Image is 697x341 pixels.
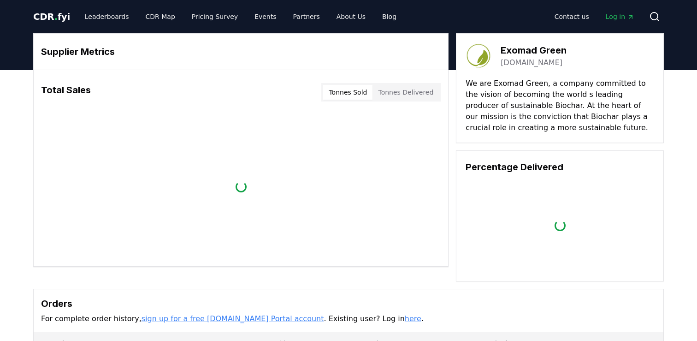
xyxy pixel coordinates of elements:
[323,85,372,100] button: Tonnes Sold
[466,43,491,69] img: Exomad Green-logo
[142,314,324,323] a: sign up for a free [DOMAIN_NAME] Portal account
[33,10,70,23] a: CDR.fyi
[33,11,70,22] span: CDR fyi
[236,181,247,192] div: loading
[77,8,404,25] nav: Main
[372,85,439,100] button: Tonnes Delivered
[41,313,656,324] p: For complete order history, . Existing user? Log in .
[41,83,91,102] h3: Total Sales
[184,8,245,25] a: Pricing Survey
[41,297,656,311] h3: Orders
[54,11,58,22] span: .
[466,160,654,174] h3: Percentage Delivered
[41,45,441,59] h3: Supplier Metrics
[501,57,562,68] a: [DOMAIN_NAME]
[138,8,183,25] a: CDR Map
[547,8,642,25] nav: Main
[598,8,642,25] a: Log in
[547,8,597,25] a: Contact us
[405,314,421,323] a: here
[329,8,373,25] a: About Us
[77,8,136,25] a: Leaderboards
[555,220,566,231] div: loading
[606,12,634,21] span: Log in
[466,78,654,133] p: We are Exomad Green, a company committed to the vision of becoming the world s leading producer o...
[501,43,567,57] h3: Exomad Green
[375,8,404,25] a: Blog
[247,8,284,25] a: Events
[286,8,327,25] a: Partners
